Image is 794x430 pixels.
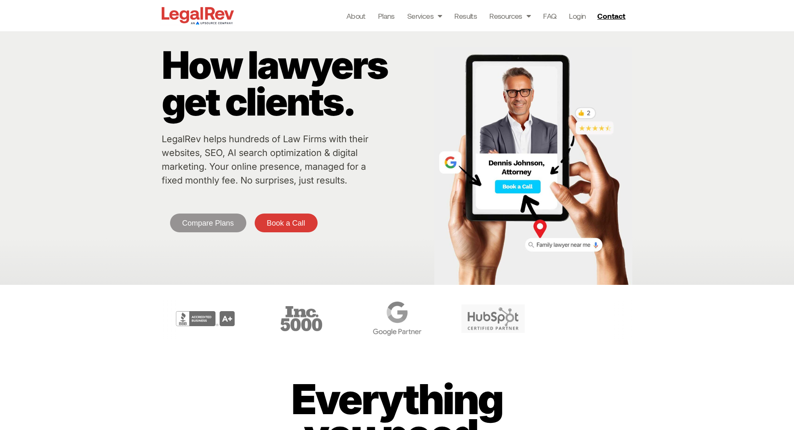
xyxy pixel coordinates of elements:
a: About [346,10,366,22]
nav: Menu [346,10,586,22]
a: FAQ [543,10,556,22]
a: Contact [594,9,631,23]
a: Compare Plans [170,214,246,232]
a: LegalRev helps hundreds of Law Firms with their websites, SEO, AI search optimization & digital m... [162,133,368,186]
a: Services [407,10,442,22]
div: Carousel [160,297,635,340]
a: Login [569,10,586,22]
a: Resources [489,10,531,22]
div: 4 / 6 [351,297,443,340]
div: 6 / 6 [543,297,635,340]
span: Contact [597,12,625,20]
p: How lawyers get clients. [162,47,430,120]
div: 3 / 6 [255,297,347,340]
span: Compare Plans [182,219,234,227]
a: Results [454,10,477,22]
a: Book a Call [255,214,318,232]
span: Book a Call [267,219,305,227]
div: 2 / 6 [160,297,251,340]
div: 5 / 6 [447,297,539,340]
a: Plans [378,10,395,22]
